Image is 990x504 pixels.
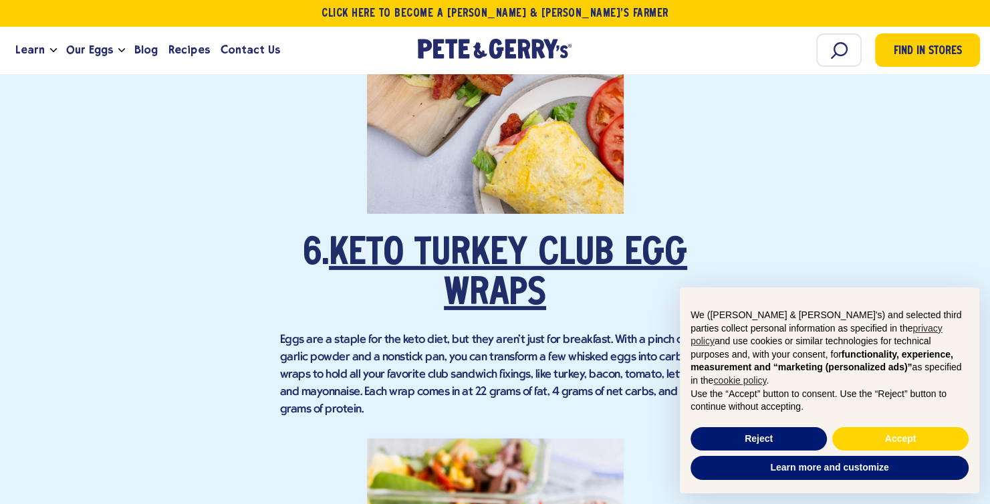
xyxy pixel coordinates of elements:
input: Search [816,33,862,67]
a: cookie policy [713,375,766,386]
p: Use the “Accept” button to consent. Use the “Reject” button to continue without accepting. [691,388,969,414]
a: Learn [10,32,50,68]
span: Recipes [168,41,209,58]
a: Keto Turkey Club Egg Wraps [329,236,687,313]
button: Open the dropdown menu for Learn [50,48,57,53]
a: Contact Us [215,32,285,68]
a: Blog [129,32,163,68]
span: Contact Us [221,41,280,58]
h2: 6. [280,234,711,314]
button: Learn more and customize [691,456,969,480]
span: Blog [134,41,158,58]
span: Learn [15,41,45,58]
span: Our Eggs [66,41,113,58]
a: Recipes [163,32,215,68]
button: Reject [691,427,827,451]
p: Eggs are a staple for the keto diet, but they aren't just for breakfast. With a pinch of garlic p... [280,332,711,418]
button: Open the dropdown menu for Our Eggs [118,48,125,53]
span: Find in Stores [894,43,962,61]
button: Accept [832,427,969,451]
p: We ([PERSON_NAME] & [PERSON_NAME]'s) and selected third parties collect personal information as s... [691,309,969,388]
a: Our Eggs [61,32,118,68]
a: Find in Stores [875,33,980,67]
